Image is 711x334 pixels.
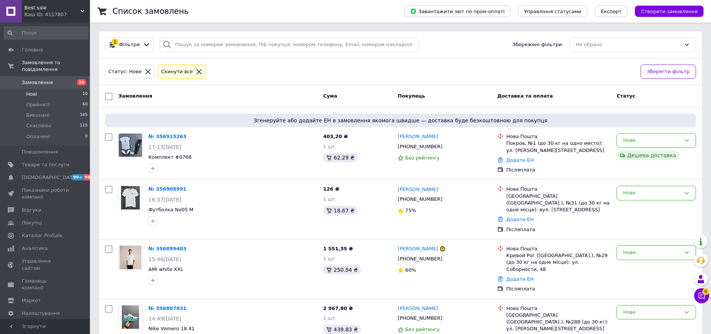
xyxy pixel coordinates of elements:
span: Оплачені [26,133,50,140]
a: № 356887831 [148,305,187,311]
span: 0 [85,133,88,140]
span: Управління сайтом [22,258,69,271]
span: Створити замовлення [641,9,698,14]
span: 75% [405,208,416,213]
img: Фото товару [122,305,139,329]
span: 1 шт. [323,196,337,202]
div: Нове [623,137,681,144]
span: Замовлення та повідомлення [22,59,90,73]
a: № 356915263 [148,134,187,139]
span: Гаманець компанії [22,278,69,291]
span: Без рейтингу [405,326,440,332]
span: Cума [323,93,337,99]
div: [PHONE_NUMBER] [396,194,444,204]
div: 62.29 ₴ [323,153,357,162]
span: Доставка та оплата [497,93,553,99]
span: Товари та послуги [22,161,69,168]
div: Нова Пошта [506,245,611,252]
img: Фото товару [121,186,140,209]
span: Зберегти фільтр [647,68,690,76]
a: [PERSON_NAME] [398,186,438,193]
button: Зберегти фільтр [641,65,696,79]
span: 10 [82,91,88,98]
span: [DEMOGRAPHIC_DATA] [22,174,77,181]
div: Нове [623,308,681,316]
a: Комплект #0768 [148,154,192,160]
a: Додати ЕН [506,157,534,163]
div: Нове [623,189,681,197]
a: Додати ЕН [506,276,534,282]
div: Кривой Рог ([GEOGRAPHIC_DATA].), №29 (до 30 кг на одне місце): ул. Соборности, 48 [506,252,611,273]
span: Головна [22,47,43,53]
div: 439.83 ₴ [323,325,361,334]
span: Повідомлення [22,149,58,155]
span: Згенеруйте або додайте ЕН в замовлення якомога швидше — доставка буде безкоштовною для покупця [108,117,693,124]
span: Nike Vomero 18 41 [148,326,195,331]
h1: Список замовлень [112,7,189,16]
span: 10 [77,79,86,86]
div: 1 [112,39,118,45]
span: 126 ₴ [323,186,339,192]
span: 60% [405,267,416,273]
span: Аналітика [22,245,48,252]
div: Нове [623,249,681,257]
span: Завантажити звіт по пром-оплаті [410,8,504,15]
div: Статус: Нове [107,68,143,76]
span: 99+ [71,174,84,181]
div: [PHONE_NUMBER] [396,142,444,152]
a: № 356908991 [148,186,187,192]
span: 8 [702,288,709,295]
span: Маркет [22,297,41,304]
button: Створити замовлення [635,6,704,17]
div: Нова Пошта [506,133,611,140]
a: Створити замовлення [627,8,704,14]
div: Покров, №1 (до 30 кг на одно место): ул. [PERSON_NAME][STREET_ADDRESS] [506,140,611,153]
span: 1 551,35 ₴ [323,246,353,251]
a: Фото товару [118,186,142,210]
span: Прийняті [26,101,49,108]
a: [PERSON_NAME] [398,305,438,312]
span: Best sale [24,5,81,11]
span: Експорт [601,9,622,14]
span: 165 [80,112,88,119]
span: Управління статусами [524,9,581,14]
span: Замовлення [118,93,152,99]
a: № 356899403 [148,246,187,251]
button: Завантажити звіт по пром-оплаті [404,6,510,17]
div: [GEOGRAPHIC_DATA] ([GEOGRAPHIC_DATA].), №31 (до 30 кг на одне місце): вул. [STREET_ADDRESS] [506,193,611,214]
span: Фільтри [119,41,140,48]
span: Без рейтингу [405,155,440,161]
a: AMI white XXL [148,266,183,272]
span: Виконані [26,112,49,119]
span: 115 [80,122,88,129]
a: [PERSON_NAME] [398,133,438,140]
div: 18.67 ₴ [323,206,357,215]
a: Фото товару [118,245,142,269]
button: Експорт [595,6,628,17]
a: [PERSON_NAME] [398,245,438,253]
span: 15:46[DATE] [148,256,181,262]
div: [GEOGRAPHIC_DATA] ([GEOGRAPHIC_DATA].), №288 (до 30 кг): ул. [PERSON_NAME][STREET_ADDRESS] [506,312,611,332]
div: Не обрано [576,41,681,49]
span: 1 шт. [323,144,337,149]
a: Фото товару [118,305,142,329]
span: 1 шт. [323,256,337,262]
div: Післяплата [506,167,611,173]
div: Ваш ID: 4117807 [24,11,90,18]
div: Нова Пошта [506,186,611,193]
span: 99+ [84,174,96,181]
a: Футболка No05 М [148,207,193,212]
span: Замовлення [22,79,53,86]
span: Відгуки [22,207,41,214]
img: Фото товару [119,134,142,156]
span: Збережені фільтри: [512,41,563,48]
span: 17:13[DATE] [148,144,181,150]
span: 2 967,80 ₴ [323,305,353,311]
span: 1 шт. [323,315,337,321]
a: Фото товару [118,133,142,157]
span: Налаштування [22,310,60,317]
span: 16:37[DATE] [148,197,181,203]
span: Скасовані [26,122,52,129]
